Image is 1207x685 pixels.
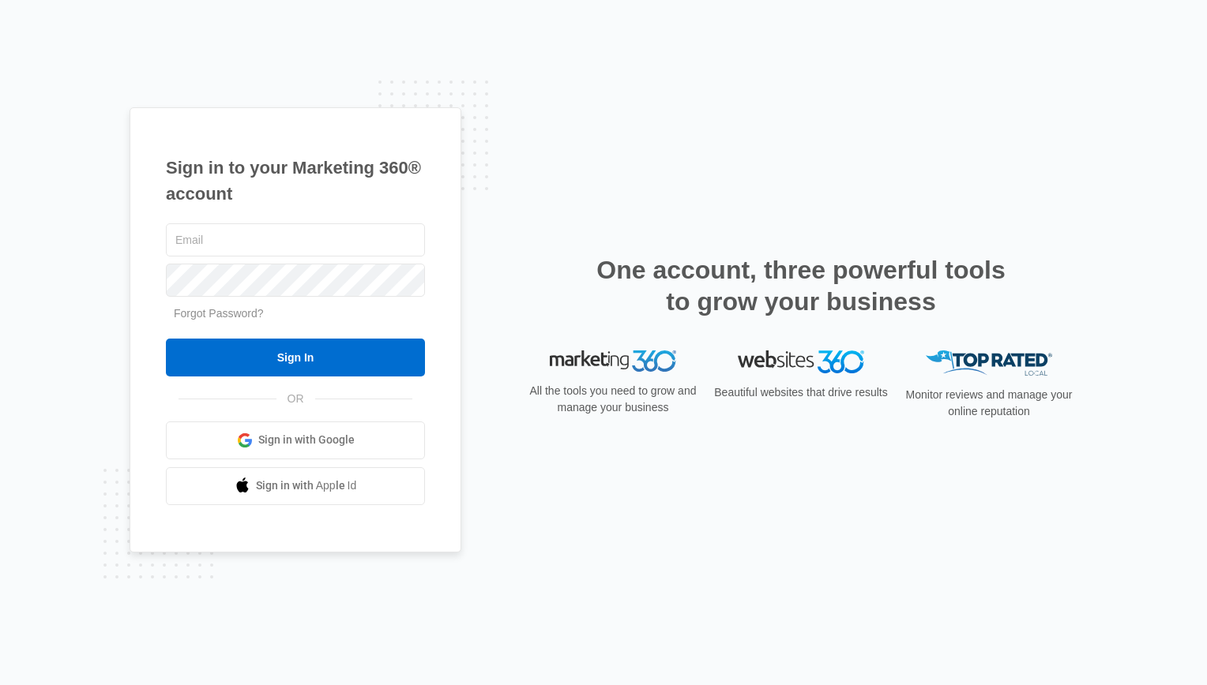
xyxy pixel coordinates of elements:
[713,384,889,401] p: Beautiful websites that drive results
[166,467,425,505] a: Sign in with Apple Id
[166,155,425,207] h1: Sign in to your Marketing 360® account
[166,223,425,256] input: Email
[258,432,355,448] span: Sign in with Google
[550,350,676,372] img: Marketing 360
[166,339,425,376] input: Sign In
[256,477,357,494] span: Sign in with Apple Id
[525,383,701,416] p: All the tools you need to grow and manage your business
[926,350,1052,376] img: Top Rated Local
[276,391,315,407] span: OR
[901,387,1077,420] p: Monitor reviews and manage your online reputation
[592,254,1010,317] h2: One account, three powerful tools to grow your business
[174,307,264,320] a: Forgot Password?
[738,350,864,373] img: Websites 360
[166,421,425,459] a: Sign in with Google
